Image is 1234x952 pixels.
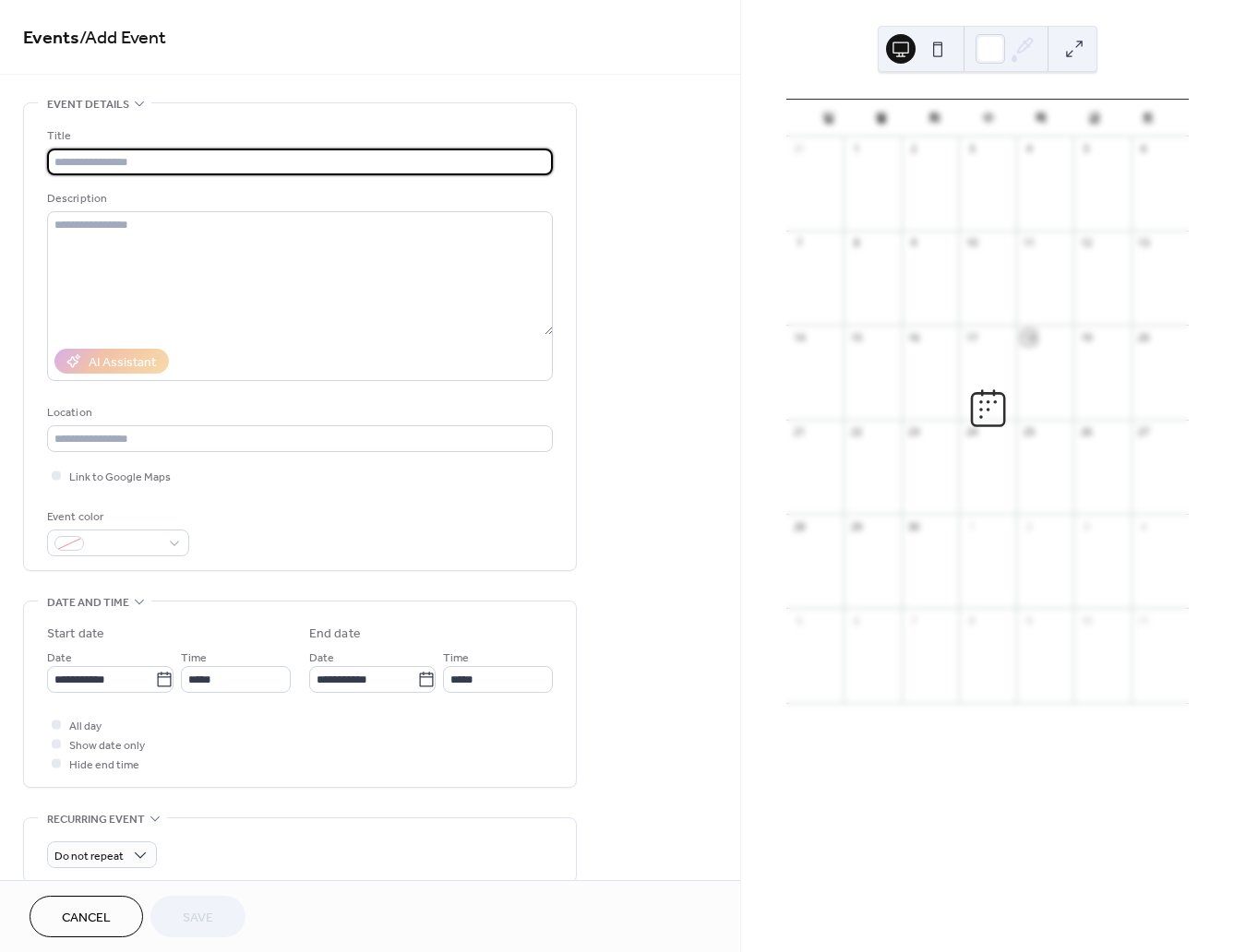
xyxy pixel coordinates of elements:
div: 일 [801,100,855,137]
div: 목 [1014,100,1068,137]
div: 10 [964,236,978,250]
div: 9 [1022,613,1036,627]
div: 2 [1022,519,1036,533]
span: Recurring event [47,810,145,829]
div: End date [309,625,361,644]
div: 22 [849,425,863,439]
div: 수 [961,100,1014,137]
div: 12 [1079,236,1093,250]
div: 1 [964,519,978,533]
div: 7 [907,613,921,627]
span: Time [181,649,207,668]
div: 27 [1137,425,1151,439]
span: / Add Event [79,20,166,56]
span: Date and time [47,593,129,613]
div: 18 [1022,330,1036,344]
div: 31 [792,142,806,156]
div: Title [47,126,549,146]
div: 6 [1137,142,1151,156]
div: 금 [1068,100,1121,137]
span: Event details [47,95,129,114]
div: 8 [849,236,863,250]
div: 7 [792,236,806,250]
div: 8 [964,613,978,627]
span: Show date only [69,736,145,756]
span: Hide end time [69,756,139,775]
div: 17 [964,330,978,344]
span: Date [309,649,334,668]
div: 2 [907,142,921,156]
div: 토 [1120,100,1174,137]
span: Date [47,649,72,668]
div: Location [47,403,549,422]
div: 26 [1079,425,1093,439]
div: 5 [1079,142,1093,156]
div: 30 [907,519,921,533]
div: 9 [907,236,921,250]
div: 5 [792,613,806,627]
div: 20 [1137,330,1151,344]
div: 16 [907,330,921,344]
span: Time [443,649,469,668]
div: 25 [1022,425,1036,439]
div: 11 [1137,613,1151,627]
span: Do not repeat [54,846,124,867]
button: Cancel [30,896,143,937]
div: 13 [1137,236,1151,250]
div: 21 [792,425,806,439]
span: Cancel [62,909,111,928]
div: 3 [964,142,978,156]
div: Start date [47,625,104,644]
div: 24 [964,425,978,439]
div: 6 [849,613,863,627]
div: Event color [47,507,186,527]
div: 15 [849,330,863,344]
div: 19 [1079,330,1093,344]
div: 28 [792,519,806,533]
div: 4 [1022,142,1036,156]
div: Description [47,189,549,208]
a: Events [23,20,79,56]
div: 14 [792,330,806,344]
div: 29 [849,519,863,533]
div: 3 [1079,519,1093,533]
span: Link to Google Maps [69,468,171,487]
div: 10 [1079,613,1093,627]
div: 화 [908,100,962,137]
div: 월 [855,100,908,137]
div: 11 [1022,236,1036,250]
div: 23 [907,425,921,439]
span: All day [69,717,102,736]
div: 4 [1137,519,1151,533]
div: 1 [849,142,863,156]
